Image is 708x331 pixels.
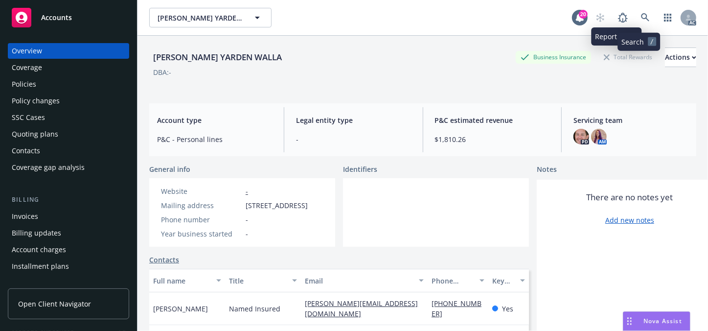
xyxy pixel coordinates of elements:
a: Invoices [8,209,129,224]
span: P&C - Personal lines [157,134,272,144]
span: Accounts [41,14,72,22]
span: - [246,214,248,225]
a: Contacts [149,255,179,265]
div: Billing [8,195,129,205]
div: Policies [12,76,36,92]
a: Coverage [8,60,129,75]
a: [PHONE_NUMBER] [432,299,481,318]
div: Drag to move [623,312,636,331]
div: Contacts [12,143,40,159]
button: Email [301,269,428,292]
span: Named Insured [229,304,280,314]
button: Key contact [488,269,529,292]
div: Website [161,186,242,196]
div: Year business started [161,229,242,239]
div: Total Rewards [599,51,657,63]
a: Report a Bug [613,8,633,27]
div: 20 [579,10,588,19]
span: Legal entity type [296,115,411,125]
span: $1,810.26 [435,134,550,144]
div: Overview [12,43,42,59]
a: Add new notes [605,215,654,225]
span: General info [149,164,190,174]
div: Invoices [12,209,38,224]
a: Installment plans [8,259,129,274]
div: Quoting plans [12,126,58,142]
div: [PERSON_NAME] YARDEN WALLA [149,51,286,64]
span: Account type [157,115,272,125]
span: - [296,134,411,144]
span: There are no notes yet [587,191,673,203]
button: Title [225,269,301,292]
span: [PERSON_NAME] [153,304,208,314]
a: Search [636,8,655,27]
span: Notes [537,164,557,176]
a: - [246,187,248,196]
a: Policies [8,76,129,92]
div: Billing updates [12,225,61,241]
div: Mailing address [161,200,242,211]
a: [PERSON_NAME][EMAIL_ADDRESS][DOMAIN_NAME] [305,299,418,318]
button: Nova Assist [623,311,690,331]
div: Actions [665,48,696,67]
div: Installment plans [12,259,69,274]
div: Coverage gap analysis [12,160,85,175]
div: Email [305,276,413,286]
button: Actions [665,47,696,67]
div: Phone number [161,214,242,225]
button: Phone number [428,269,488,292]
a: Contacts [8,143,129,159]
span: - [246,229,248,239]
span: P&C estimated revenue [435,115,550,125]
span: Open Client Navigator [18,299,91,309]
div: DBA: - [153,67,171,77]
button: Full name [149,269,225,292]
a: Policy changes [8,93,129,109]
a: Account charges [8,242,129,258]
div: Title [229,276,286,286]
span: [PERSON_NAME] YARDEN WALLA [158,13,242,23]
span: [STREET_ADDRESS] [246,200,308,211]
img: photo [573,129,589,144]
a: Coverage gap analysis [8,160,129,175]
span: Nova Assist [643,317,682,325]
div: Key contact [492,276,514,286]
a: Overview [8,43,129,59]
div: Account charges [12,242,66,258]
img: photo [591,129,607,144]
div: Policy changes [12,93,60,109]
a: Quoting plans [8,126,129,142]
div: Full name [153,276,210,286]
span: Servicing team [573,115,688,125]
button: [PERSON_NAME] YARDEN WALLA [149,8,272,27]
span: Yes [502,304,513,314]
a: SSC Cases [8,110,129,125]
a: Billing updates [8,225,129,241]
a: Start snowing [591,8,610,27]
a: Accounts [8,4,129,31]
a: Switch app [658,8,678,27]
div: Coverage [12,60,42,75]
span: Identifiers [343,164,377,174]
div: Business Insurance [516,51,591,63]
div: SSC Cases [12,110,45,125]
div: Phone number [432,276,474,286]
